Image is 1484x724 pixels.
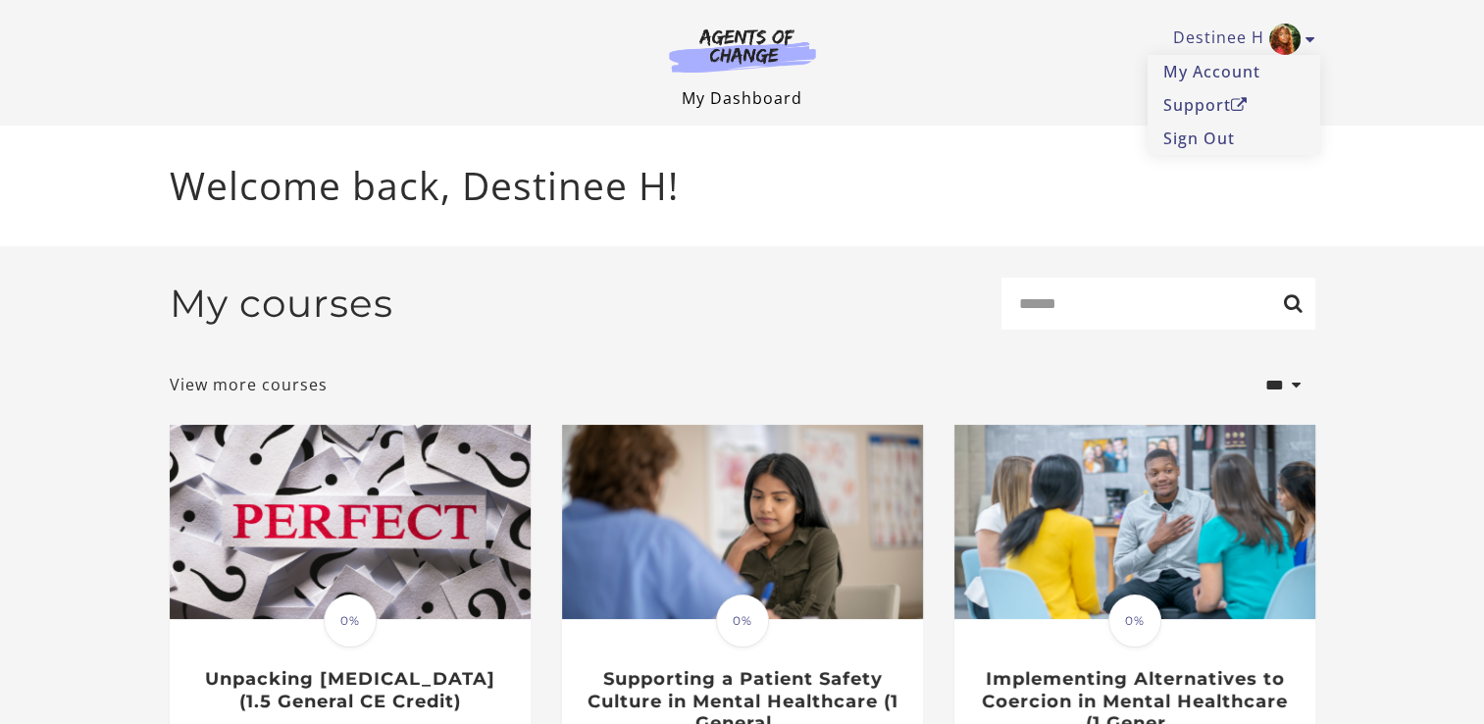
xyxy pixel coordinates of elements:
span: 0% [1108,595,1161,647]
a: View more courses [170,373,328,396]
a: My Dashboard [682,87,802,109]
h3: Unpacking [MEDICAL_DATA] (1.5 General CE Credit) [190,668,509,712]
a: SupportOpen in a new window [1148,88,1320,122]
a: My Account [1148,55,1320,88]
i: Open in a new window [1231,97,1248,113]
p: Welcome back, Destinee H! [170,157,1315,215]
h2: My courses [170,281,393,327]
img: Agents of Change Logo [648,27,837,73]
a: Toggle menu [1173,24,1305,55]
a: Sign Out [1148,122,1320,155]
span: 0% [716,595,769,647]
span: 0% [324,595,377,647]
